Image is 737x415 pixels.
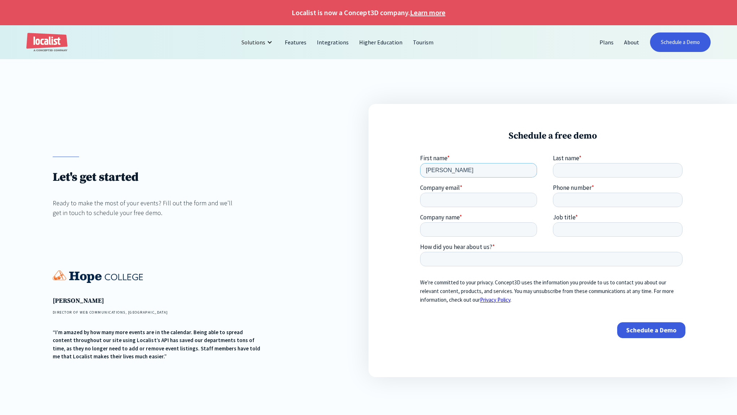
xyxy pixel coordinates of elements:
input: Schedule a Demo [197,168,265,184]
div: Solutions [236,34,280,51]
iframe: Form 0 [420,154,685,351]
h4: DIRECTOR OF WEB COMMUNICATIONS, [GEOGRAPHIC_DATA] [53,310,263,315]
a: Schedule a Demo [650,32,711,52]
a: Tourism [408,34,439,51]
strong: [PERSON_NAME] [53,297,104,305]
div: Solutions [241,38,265,47]
a: Privacy Policy [60,142,90,149]
a: Features [280,34,312,51]
div: “I’m amazed by how many more events are in the calendar. Being able to spread content throughout ... [53,328,263,361]
img: Hope College logo [53,270,143,283]
a: Higher Education [354,34,407,51]
h1: Let's get started [53,170,237,185]
a: About [619,34,645,51]
span: Job title [133,59,155,67]
div: Ready to make the most of your events? Fill out the form and we’ll get in touch to schedule your ... [53,198,237,218]
a: Learn more [410,7,445,18]
span: Phone number [133,29,171,37]
a: Integrations [312,34,354,51]
h3: Schedule a free demo [420,130,685,141]
a: home [26,33,67,52]
a: Plans [594,34,619,51]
